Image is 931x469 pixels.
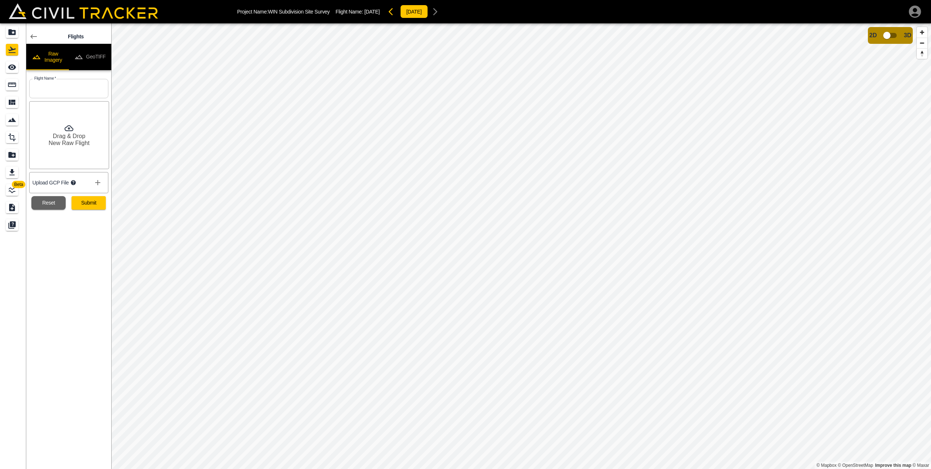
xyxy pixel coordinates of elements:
button: Zoom out [917,38,927,48]
button: [DATE] [400,5,428,18]
a: Mapbox [816,463,837,468]
span: [DATE] [364,9,380,15]
span: 2D [869,32,877,39]
p: Project Name: WIN Subdivision Site Survey [237,9,330,15]
p: Flight Name: [336,9,380,15]
canvas: Map [111,23,931,469]
span: 3D [904,32,911,39]
a: Maxar [912,463,929,468]
a: OpenStreetMap [838,463,873,468]
button: Zoom in [917,27,927,38]
button: Reset bearing to north [917,48,927,59]
a: Map feedback [875,463,911,468]
img: Civil Tracker [9,3,158,19]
